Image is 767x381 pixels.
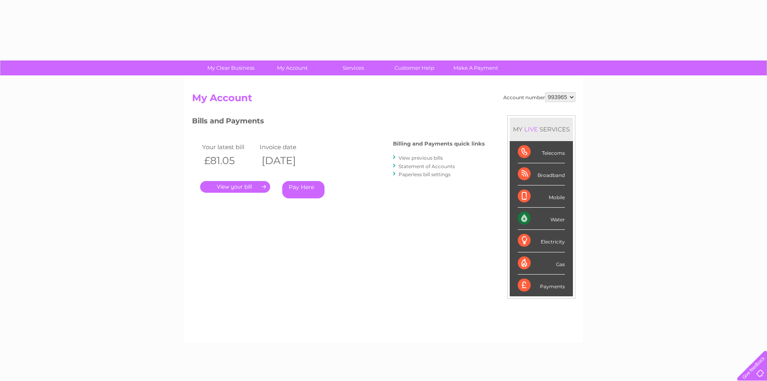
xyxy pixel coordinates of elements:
[523,125,540,133] div: LIVE
[399,155,443,161] a: View previous bills
[518,141,565,163] div: Telecoms
[192,115,485,129] h3: Bills and Payments
[198,60,264,75] a: My Clear Business
[258,142,316,152] td: Invoice date
[503,92,575,102] div: Account number
[381,60,448,75] a: Customer Help
[399,163,455,169] a: Statement of Accounts
[510,118,573,141] div: MY SERVICES
[259,60,325,75] a: My Account
[200,152,258,169] th: £81.05
[200,142,258,152] td: Your latest bill
[518,208,565,230] div: Water
[258,152,316,169] th: [DATE]
[518,185,565,208] div: Mobile
[518,275,565,296] div: Payments
[518,230,565,252] div: Electricity
[518,252,565,275] div: Gas
[399,171,451,177] a: Paperless bill settings
[393,141,485,147] h4: Billing and Payments quick links
[200,181,270,193] a: .
[282,181,325,198] a: Pay Here
[442,60,509,75] a: Make A Payment
[320,60,387,75] a: Services
[518,163,565,185] div: Broadband
[192,92,575,108] h2: My Account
